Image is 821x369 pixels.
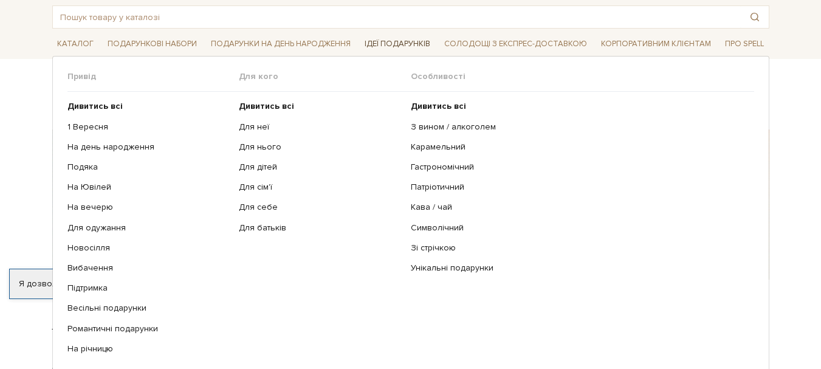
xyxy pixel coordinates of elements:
[239,202,402,213] a: Для себе
[67,303,230,314] a: Весільні подарунки
[411,202,745,213] a: Кава / чай
[67,243,230,253] a: Новосілля
[67,101,230,112] a: Дивитись всі
[67,222,230,233] a: Для одужання
[239,101,294,111] b: Дивитись всі
[103,35,202,53] span: Подарункові набори
[239,182,402,193] a: Для сім'ї
[741,6,769,28] button: Пошук товару у каталозі
[411,162,745,173] a: Гастрономічний
[67,283,230,294] a: Підтримка
[67,142,230,153] a: На день народження
[720,35,769,53] span: Про Spell
[53,6,741,28] input: Пошук товару у каталозі
[67,263,230,274] a: Вибачення
[239,71,411,82] span: Для кого
[411,263,745,274] a: Унікальні подарунки
[360,35,435,53] span: Ідеї подарунків
[411,243,745,253] a: Зі стрічкою
[67,182,230,193] a: На Ювілей
[67,162,230,173] a: Подяка
[67,101,123,111] b: Дивитись всі
[411,222,745,233] a: Символічний
[239,142,402,153] a: Для нього
[67,343,230,354] a: На річницю
[411,122,745,133] a: З вином / алкоголем
[67,323,230,334] a: Романтичні подарунки
[206,35,356,53] span: Подарунки на День народження
[239,101,402,112] a: Дивитись всі
[67,122,230,133] a: 1 Вересня
[596,33,716,54] a: Корпоративним клієнтам
[439,33,592,54] a: Солодощі з експрес-доставкою
[411,101,745,112] a: Дивитись всі
[10,278,339,289] div: Я дозволяю [DOMAIN_NAME] використовувати
[67,202,230,213] a: На вечерю
[52,35,98,53] span: Каталог
[239,222,402,233] a: Для батьків
[239,162,402,173] a: Для дітей
[411,142,745,153] a: Карамельний
[239,122,402,133] a: Для неї
[67,71,239,82] span: Привід
[411,182,745,193] a: Патріотичний
[411,71,754,82] span: Особливості
[411,101,466,111] b: Дивитись всі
